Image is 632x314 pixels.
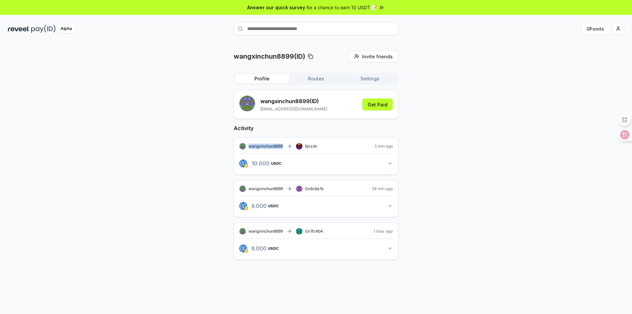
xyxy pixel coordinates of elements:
[305,229,323,234] span: 0x1fc4b4
[289,74,343,83] button: Routes
[239,244,247,252] img: logo.png
[249,144,283,149] span: wangxinchun8899
[375,144,393,149] span: 5 min ago
[305,144,317,149] span: lljxzsh
[362,53,393,60] span: Invite friends
[235,74,289,83] button: Profile
[57,25,75,33] div: Alpha
[260,106,327,112] p: [EMAIL_ADDRESS][DOMAIN_NAME]
[362,99,393,110] button: Get Paid
[239,243,393,254] button: 6.000USDC
[306,4,377,11] span: for a chance to earn 10 USDT 📝
[247,4,305,11] span: Answer our quick survey
[31,25,56,33] img: pay_id
[234,52,305,61] p: wangxinchun8899(ID)
[239,202,247,210] img: logo.png
[271,161,282,165] span: USDC
[234,124,398,132] h2: Activity
[239,200,393,212] button: 6.000USDC
[372,186,393,191] span: 34 min ago
[260,97,327,105] p: wangxinchun8899 (ID)
[374,229,393,234] span: 1 hour ago
[239,158,393,169] button: 10.000USDC
[244,206,248,210] img: logo.png
[305,186,324,191] span: 0x6c6a7a
[343,74,397,83] button: Settings
[8,25,30,33] img: reveel_dark
[239,159,247,167] img: logo.png
[349,50,398,62] button: Invite friends
[581,23,610,35] button: 0Points
[249,229,283,234] span: wangxinchun8899
[244,164,248,168] img: logo.png
[244,249,248,253] img: logo.png
[249,186,283,191] span: wangxinchun8899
